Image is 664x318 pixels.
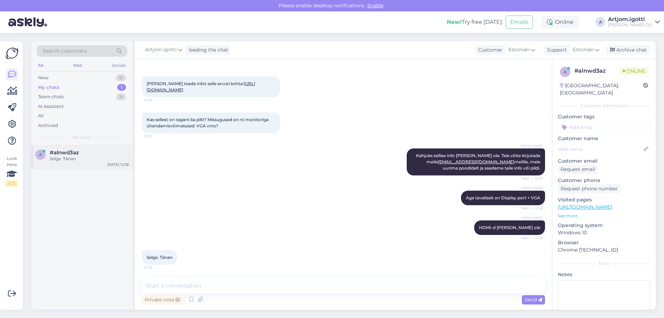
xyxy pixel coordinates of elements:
p: Notes [558,271,650,278]
div: Request email [558,165,598,174]
div: Private note [142,295,183,305]
input: Add a tag [558,122,650,132]
div: All [37,61,45,70]
span: Seen ✓ 12:38 [517,235,543,240]
p: Customer tags [558,113,650,120]
div: 9 [116,93,126,100]
p: Chrome [TECHNICAL_ID] [558,246,650,254]
span: Search customers [43,47,87,55]
b: New! [447,19,462,25]
span: 12:35 [144,134,170,139]
span: Online [620,67,648,75]
div: Customer [476,46,502,54]
div: [PERSON_NAME] OÜ [608,22,652,28]
span: Artjom.igotti [145,46,177,54]
span: My chats [73,134,91,140]
span: Send [525,297,542,303]
div: Archived [38,122,58,129]
div: Extra [558,261,650,267]
img: Askly Logo [6,47,19,60]
a: [URL][DOMAIN_NAME] [558,204,612,210]
span: 12:38 [144,265,170,270]
button: Emails [506,16,533,29]
div: [DATE] 12:38 [108,162,129,167]
div: Web [72,61,84,70]
a: [EMAIL_ADDRESS][DOMAIN_NAME] [438,159,514,164]
input: Add name [558,145,642,153]
p: Customer name [558,135,650,142]
a: Artjom.igotti[PERSON_NAME] OÜ [608,17,660,28]
span: Estonian [573,46,594,54]
div: # alnwd3az [574,67,620,75]
span: Estonian [508,46,529,54]
span: a [564,69,567,74]
div: A [596,17,605,27]
span: Kas sellest on tagant ka pilti? Missugused on nt monitoriga ühendamisvõimalused: VGA vms? [147,117,270,128]
span: Artjom.igotti [517,215,543,220]
p: Browser [558,239,650,246]
span: Seen ✓ 12:38 [517,206,543,211]
div: Team chats [38,93,64,100]
div: Support [544,46,567,54]
span: Aga tavaliselt on Display port + VGA [466,195,540,200]
span: Artjom.igotti [517,143,543,148]
div: Selge. Tänan [50,156,129,162]
p: Windows 10 [558,229,650,236]
span: 12:35 [144,98,170,103]
div: Archive chat [606,45,649,55]
p: Visited pages [558,196,650,203]
p: Customer phone [558,177,650,184]
div: Socials [110,61,127,70]
div: 1 / 3 [6,180,18,187]
div: 1 [117,84,126,91]
p: Customer email [558,157,650,165]
div: Artjom.igotti [608,17,652,22]
div: Look Here [6,155,18,187]
div: Online [541,16,579,28]
span: Selge. Tänan [147,255,173,260]
div: Try free [DATE]: [447,18,503,26]
p: Operating system [558,222,650,229]
p: See more ... [558,213,650,219]
span: #alnwd3az [50,149,79,156]
div: New [38,74,48,81]
div: Request phone number [558,184,620,193]
div: Customer information [558,103,650,109]
span: a [39,152,42,157]
div: 0 [116,74,126,81]
div: My chats [38,84,59,91]
span: Enable [365,2,386,9]
div: [GEOGRAPHIC_DATA], [GEOGRAPHIC_DATA] [560,82,643,97]
span: Seen ✓ 12:37 [517,176,543,181]
span: Artjom.igotti [517,185,543,190]
div: AI Assistant [38,103,64,110]
span: Kahjuks sellise info [PERSON_NAME] ole. Teie võite kirjutada meile meilile, meie uurime poodidelt... [416,153,541,171]
span: HDMI-d [PERSON_NAME] ole [479,225,540,230]
div: All [38,112,44,119]
span: [PERSON_NAME] teada infot selle arvuti kohta: [147,81,255,92]
div: leading the chat [186,46,228,54]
